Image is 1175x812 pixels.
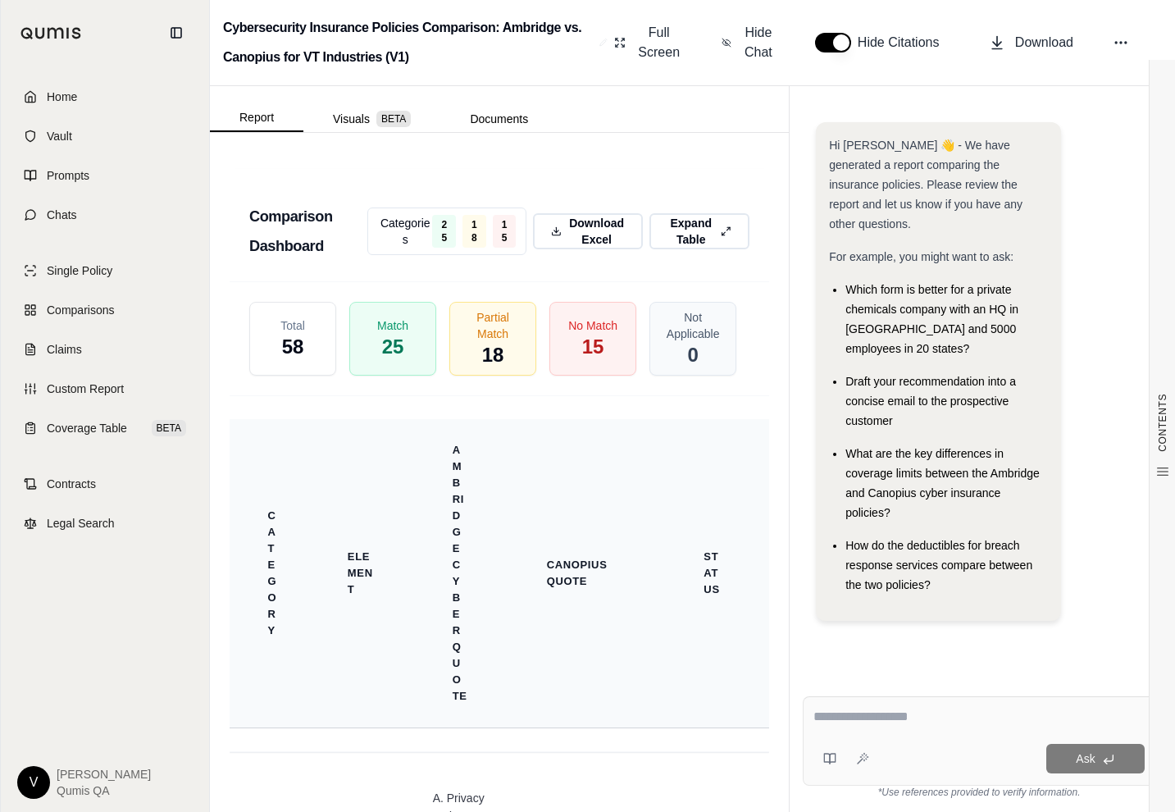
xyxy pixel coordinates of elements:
[282,334,304,360] span: 58
[152,420,186,436] span: BETA
[210,104,303,132] button: Report
[248,498,297,649] th: Category
[47,89,77,105] span: Home
[11,79,199,115] a: Home
[163,20,189,46] button: Collapse sidebar
[687,342,698,368] span: 0
[663,309,722,342] span: Not Applicable
[57,766,151,782] span: [PERSON_NAME]
[527,547,645,600] th: Canopius Quote
[47,515,115,531] span: Legal Search
[11,157,199,194] a: Prompts
[845,283,1018,355] span: Which form is better for a private chemicals company with an HQ in [GEOGRAPHIC_DATA] and 5000 emp...
[328,539,394,608] th: Element
[462,215,486,248] span: 18
[11,505,199,541] a: Legal Search
[11,331,199,367] a: Claims
[1015,33,1073,52] span: Download
[303,106,440,132] button: Visuals
[568,215,625,248] span: Download Excel
[47,302,114,318] span: Comparisons
[845,447,1040,519] span: What are the key differences in coverage limits between the Ambridge and Canopius cyber insurance...
[845,539,1032,591] span: How do the deductibles for breach response services compare between the two policies?
[376,111,411,127] span: BETA
[280,317,305,334] span: Total
[11,410,199,446] a: Coverage TableBETA
[582,334,604,360] span: 15
[382,334,404,360] span: 25
[11,292,199,328] a: Comparisons
[17,766,50,799] div: V
[803,786,1155,799] div: *Use references provided to verify information.
[433,432,488,714] th: Ambridge Cyber Quote
[1156,394,1169,452] span: CONTENTS
[496,120,499,133] span: .
[367,208,526,255] button: Categories251815
[47,476,96,492] span: Contracts
[377,317,408,334] span: Match
[1046,744,1145,773] button: Ask
[223,13,593,72] h2: Cybersecurity Insurance Policies Comparison: Ambridge vs. Canopius for VT Industries (V1)
[440,106,558,132] button: Documents
[684,539,743,608] th: Status
[47,262,112,279] span: Single Policy
[649,213,749,249] button: Expand Table
[47,167,89,184] span: Prompts
[482,342,504,368] span: 18
[47,420,127,436] span: Coverage Table
[11,118,199,154] a: Vault
[858,33,950,52] span: Hide Citations
[463,309,522,342] span: Partial Match
[715,16,782,69] button: Hide Chat
[20,27,82,39] img: Qumis Logo
[667,215,714,248] span: Expand Table
[829,139,1022,230] span: Hi [PERSON_NAME] 👋 - We have generated a report comparing the insurance policies. Please review t...
[608,16,689,69] button: Full Screen
[11,466,199,502] a: Contracts
[47,207,77,223] span: Chats
[249,202,367,262] h3: Comparison Dashboard
[982,26,1080,59] button: Download
[1076,752,1095,765] span: Ask
[47,341,82,358] span: Claims
[11,197,199,233] a: Chats
[845,375,1016,427] span: Draft your recommendation into a concise email to the prospective customer
[493,215,517,248] span: 15
[533,213,643,249] button: Download Excel
[47,128,72,144] span: Vault
[568,317,617,334] span: No Match
[11,371,199,407] a: Custom Report
[378,215,432,248] span: Categories
[246,100,750,133] span: . However, this Policy shall act as primary insurance in respect of the following Insuring Clause...
[432,215,456,248] span: 25
[741,23,776,62] span: Hide Chat
[47,381,124,397] span: Custom Report
[57,782,151,799] span: Qumis QA
[829,250,1013,263] span: For example, you might want to ask:
[635,23,682,62] span: Full Screen
[11,253,199,289] a: Single Policy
